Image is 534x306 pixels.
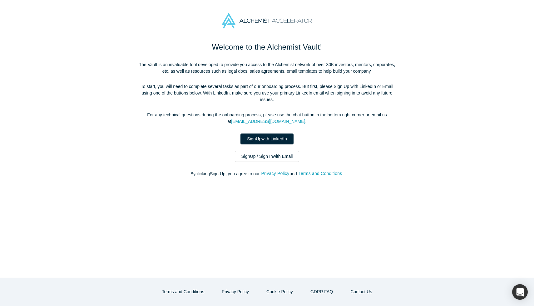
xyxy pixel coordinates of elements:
p: For any technical questions during the onboarding process, please use the chat button in the bott... [136,112,398,125]
a: GDPR FAQ [304,286,339,297]
p: The Vault is an invaluable tool developed to provide you access to the Alchemist network of over ... [136,61,398,75]
button: Cookie Policy [260,286,299,297]
a: SignUp / Sign Inwith Email [235,151,299,162]
p: By clicking Sign Up , you agree to our and . [136,171,398,177]
a: SignUpwith LinkedIn [240,134,294,144]
button: Terms and Conditions [156,286,211,297]
p: To start, you will need to complete several tasks as part of our onboarding process. But first, p... [136,83,398,103]
h1: Welcome to the Alchemist Vault! [136,41,398,53]
button: Privacy Policy [215,286,255,297]
button: Contact Us [344,286,378,297]
button: Terms and Conditions [298,170,343,177]
button: Privacy Policy [261,170,289,177]
a: [EMAIL_ADDRESS][DOMAIN_NAME] [231,119,305,124]
img: Alchemist Accelerator Logo [222,13,312,28]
